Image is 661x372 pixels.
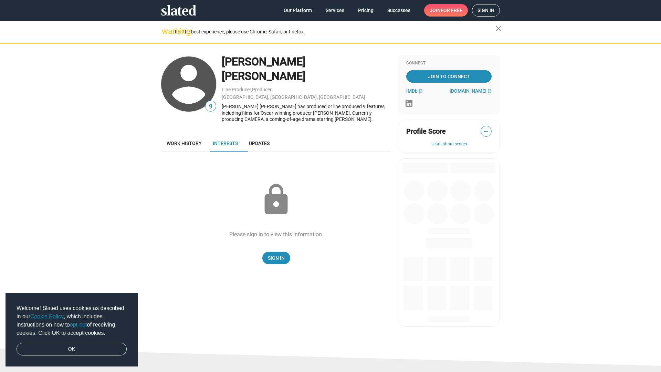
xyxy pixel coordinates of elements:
[6,293,138,367] div: cookieconsent
[326,4,344,17] span: Services
[406,88,418,94] span: IMDb
[70,322,87,328] a: opt-out
[206,102,216,111] span: 9
[249,141,270,146] span: Updates
[252,87,272,92] a: Producer
[259,183,293,217] mat-icon: lock
[222,94,365,100] a: [GEOGRAPHIC_DATA], [GEOGRAPHIC_DATA], [GEOGRAPHIC_DATA]
[251,88,252,92] span: ,
[382,4,416,17] a: Successes
[284,4,312,17] span: Our Platform
[167,141,202,146] span: Work history
[450,88,486,94] span: [DOMAIN_NAME]
[262,252,290,264] a: Sign In
[472,4,500,17] a: Sign in
[406,127,446,136] span: Profile Score
[320,4,350,17] a: Services
[30,313,64,319] a: Cookie Policy
[213,141,238,146] span: Interests
[17,343,127,356] a: dismiss cookie message
[353,4,379,17] a: Pricing
[161,135,207,152] a: Work history
[406,61,492,66] div: Connect
[243,135,275,152] a: Updates
[222,54,391,84] div: [PERSON_NAME] [PERSON_NAME]
[478,4,494,16] span: Sign in
[494,24,503,33] mat-icon: close
[481,127,491,136] span: —
[278,4,317,17] a: Our Platform
[450,88,492,94] a: [DOMAIN_NAME]
[162,27,170,35] mat-icon: warning
[222,87,251,92] a: Line Producer
[406,70,492,83] a: Join To Connect
[408,70,490,83] span: Join To Connect
[419,89,423,93] mat-icon: open_in_new
[406,88,423,94] a: IMDb
[487,89,492,93] mat-icon: open_in_new
[207,135,243,152] a: Interests
[387,4,410,17] span: Successes
[430,4,462,17] span: Join
[268,252,285,264] span: Sign In
[406,142,492,147] button: Learn about scores
[358,4,374,17] span: Pricing
[229,231,323,238] div: Please sign in to view this information.
[424,4,468,17] a: Joinfor free
[175,27,496,37] div: For the best experience, please use Chrome, Safari, or Firefox.
[17,304,127,337] span: Welcome! Slated uses cookies as described in our , which includes instructions on how to of recei...
[222,103,391,123] div: [PERSON_NAME] [PERSON_NAME] has produced or line produced 9 features, including films for Oscar-w...
[441,4,462,17] span: for free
